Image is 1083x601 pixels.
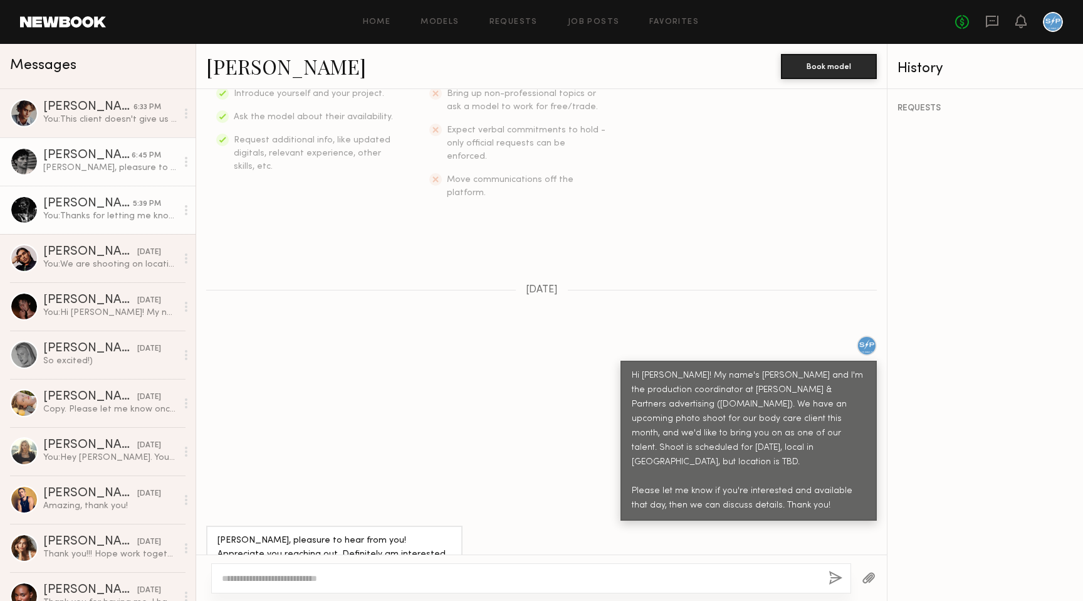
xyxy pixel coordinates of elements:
[632,369,866,513] div: Hi [PERSON_NAME]! My name's [PERSON_NAME] and I'm the production coordinator at [PERSON_NAME] & P...
[137,488,161,500] div: [DATE]
[137,295,161,307] div: [DATE]
[43,343,137,355] div: [PERSON_NAME]
[489,18,538,26] a: Requests
[43,101,133,114] div: [PERSON_NAME]
[137,391,161,403] div: [DATE]
[43,487,137,500] div: [PERSON_NAME]
[363,18,391,26] a: Home
[43,162,177,174] div: [PERSON_NAME], pleasure to hear from you! Appreciate you reaching out. Definitely am interested a...
[217,534,451,592] div: [PERSON_NAME], pleasure to hear from you! Appreciate you reaching out. Definitely am interested a...
[43,198,133,210] div: [PERSON_NAME]
[43,536,137,548] div: [PERSON_NAME]
[781,54,877,79] button: Book model
[43,210,177,222] div: You: Thanks for letting me know! We are set for the 24th, so that's okay. Appreciate it and good ...
[43,258,177,270] div: You: We are shooting on location in a hotel room. The shoot is for a winter/seasonal fragrance fo...
[421,18,459,26] a: Models
[43,439,137,452] div: [PERSON_NAME]
[137,440,161,452] div: [DATE]
[781,60,877,71] a: Book model
[649,18,699,26] a: Favorites
[43,307,177,319] div: You: Hi [PERSON_NAME]! My name's [PERSON_NAME] and I'm the production coordinator at [PERSON_NAME...
[568,18,620,26] a: Job Posts
[43,500,177,512] div: Amazing, thank you!
[206,53,366,80] a: [PERSON_NAME]
[43,294,137,307] div: [PERSON_NAME]
[43,403,177,415] div: Copy. Please let me know once you have more details. My cell just in case [PHONE_NUMBER]
[137,536,161,548] div: [DATE]
[43,548,177,560] div: Thank you!!! Hope work together again 💘
[43,391,137,403] div: [PERSON_NAME]
[43,452,177,464] div: You: Hey [PERSON_NAME]. Your schedule is probably packed, so I hope you get to see these messages...
[526,285,558,295] span: [DATE]
[137,247,161,258] div: [DATE]
[43,584,137,597] div: [PERSON_NAME]
[447,90,598,111] span: Bring up non-professional topics or ask a model to work for free/trade.
[132,150,161,162] div: 6:45 PM
[10,58,76,73] span: Messages
[447,176,573,197] span: Move communications off the platform.
[137,585,161,597] div: [DATE]
[234,113,393,121] span: Ask the model about their availability.
[43,114,177,125] div: You: This client doesn't give us much to work with. I can only offer your day rate at most.
[897,61,1073,76] div: History
[43,355,177,367] div: So excited!)
[234,136,390,171] span: Request additional info, like updated digitals, relevant experience, other skills, etc.
[133,102,161,114] div: 6:33 PM
[43,149,132,162] div: [PERSON_NAME]
[133,198,161,210] div: 5:39 PM
[897,104,1073,113] div: REQUESTS
[137,343,161,355] div: [DATE]
[234,90,384,98] span: Introduce yourself and your project.
[447,126,605,161] span: Expect verbal commitments to hold - only official requests can be enforced.
[43,246,137,258] div: [PERSON_NAME]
